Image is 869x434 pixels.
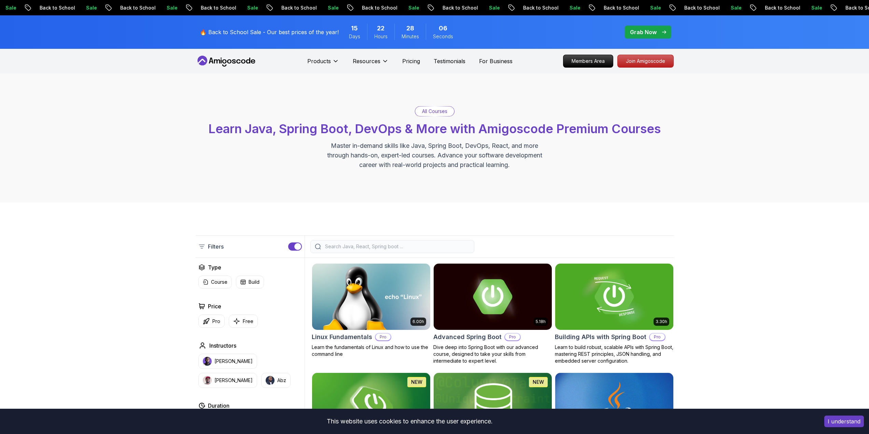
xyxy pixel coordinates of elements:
div: This website uses cookies to enhance the user experience. [5,414,814,429]
button: Accept cookies [824,416,864,427]
p: Master in-demand skills like Java, Spring Boot, DevOps, React, and more through hands-on, expert-... [320,141,549,170]
p: Back to School [113,4,159,11]
p: Sale [804,4,826,11]
h2: Linux Fundamentals [312,332,372,342]
p: Abz [277,377,286,384]
p: 3.30h [656,319,667,324]
span: Days [349,33,360,40]
p: Members Area [563,55,613,67]
span: Learn Java, Spring Boot, DevOps & More with Amigoscode Premium Courses [208,121,661,136]
p: 6.00h [412,319,424,324]
p: Back to School [596,4,643,11]
p: [PERSON_NAME] [214,358,253,365]
a: Testimonials [434,57,465,65]
p: Back to School [193,4,240,11]
p: Sale [401,4,423,11]
p: Pro [212,318,220,325]
p: Back to School [516,4,562,11]
p: Build [249,279,260,285]
p: Back to School [354,4,401,11]
input: Search Java, React, Spring boot ... [324,243,470,250]
p: 5.18h [536,319,546,324]
span: 15 Days [351,24,358,33]
h2: Building APIs with Spring Boot [555,332,646,342]
a: Building APIs with Spring Boot card3.30hBuilding APIs with Spring BootProLearn to build robust, s... [555,263,674,364]
p: [PERSON_NAME] [214,377,253,384]
p: Sale [481,4,503,11]
a: Advanced Spring Boot card5.18hAdvanced Spring BootProDive deep into Spring Boot with our advanced... [433,263,552,364]
p: Sale [79,4,100,11]
span: 28 Minutes [406,24,414,33]
p: Learn to build robust, scalable APIs with Spring Boot, mastering REST principles, JSON handling, ... [555,344,674,364]
span: Seconds [433,33,453,40]
img: instructor img [203,376,212,385]
a: Pricing [402,57,420,65]
span: 6 Seconds [439,24,447,33]
p: Sale [240,4,262,11]
p: Back to School [32,4,79,11]
button: Build [236,276,264,289]
button: Products [307,57,339,71]
button: Resources [353,57,389,71]
span: Minutes [402,33,419,40]
button: instructor imgAbz [261,373,291,388]
h2: Type [208,263,221,271]
img: Advanced Spring Boot card [434,264,552,330]
p: All Courses [422,108,447,115]
p: Dive deep into Spring Boot with our advanced course, designed to take your skills from intermedia... [433,344,552,364]
button: Pro [198,314,225,328]
p: Back to School [757,4,804,11]
p: Filters [208,242,224,251]
p: NEW [533,379,544,386]
button: Course [198,276,232,289]
img: instructor img [266,376,275,385]
p: Resources [353,57,380,65]
p: Grab Now [630,28,657,36]
p: Sale [643,4,664,11]
p: Pro [376,334,391,340]
p: Back to School [274,4,320,11]
p: Back to School [677,4,723,11]
button: instructor img[PERSON_NAME] [198,354,257,369]
button: Free [229,314,258,328]
p: Free [243,318,253,325]
p: Sale [723,4,745,11]
img: Linux Fundamentals card [312,264,430,330]
p: Sale [320,4,342,11]
span: Hours [374,33,388,40]
p: Sale [159,4,181,11]
h2: Advanced Spring Boot [433,332,502,342]
img: instructor img [203,357,212,366]
img: Building APIs with Spring Boot card [555,264,673,330]
p: Pro [505,334,520,340]
p: Join Amigoscode [618,55,673,67]
a: Linux Fundamentals card6.00hLinux FundamentalsProLearn the fundamentals of Linux and how to use t... [312,263,431,358]
a: Join Amigoscode [617,55,674,68]
a: Members Area [563,55,613,68]
a: For Business [479,57,513,65]
span: 22 Hours [377,24,384,33]
p: Sale [562,4,584,11]
h2: Duration [208,402,229,410]
p: Back to School [435,4,481,11]
p: Products [307,57,331,65]
button: instructor img[PERSON_NAME] [198,373,257,388]
p: 🔥 Back to School Sale - Our best prices of the year! [200,28,339,36]
h2: Instructors [209,341,236,350]
p: NEW [411,379,422,386]
p: Course [211,279,227,285]
p: Learn the fundamentals of Linux and how to use the command line [312,344,431,358]
h2: Price [208,302,221,310]
p: Pro [650,334,665,340]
